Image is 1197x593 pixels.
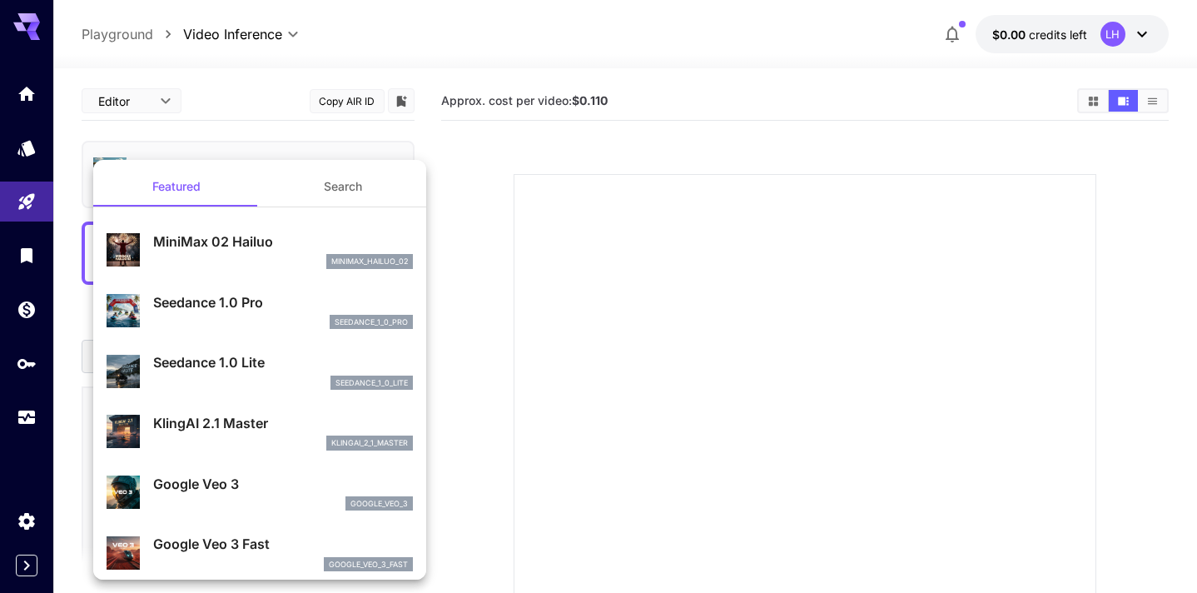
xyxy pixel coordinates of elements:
p: seedance_1_0_pro [335,316,408,328]
p: google_veo_3 [350,498,408,510]
button: Featured [93,167,260,207]
div: Google Veo 3google_veo_3 [107,467,413,518]
p: klingai_2_1_master [331,437,408,449]
p: minimax_hailuo_02 [331,256,408,267]
p: seedance_1_0_lite [335,377,408,389]
div: MiniMax 02 Hailuominimax_hailuo_02 [107,225,413,276]
p: Seedance 1.0 Pro [153,292,413,312]
div: Seedance 1.0 Liteseedance_1_0_lite [107,346,413,396]
p: MiniMax 02 Hailuo [153,232,413,252]
div: Google Veo 3 Fastgoogle_veo_3_fast [107,527,413,578]
p: google_veo_3_fast [329,559,408,571]
p: Google Veo 3 Fast [153,534,413,554]
div: Seedance 1.0 Proseedance_1_0_pro [107,286,413,336]
div: KlingAI 2.1 Masterklingai_2_1_master [107,406,413,457]
p: Google Veo 3 [153,474,413,494]
button: Search [260,167,426,207]
p: KlingAI 2.1 Master [153,413,413,433]
p: Seedance 1.0 Lite [153,352,413,372]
